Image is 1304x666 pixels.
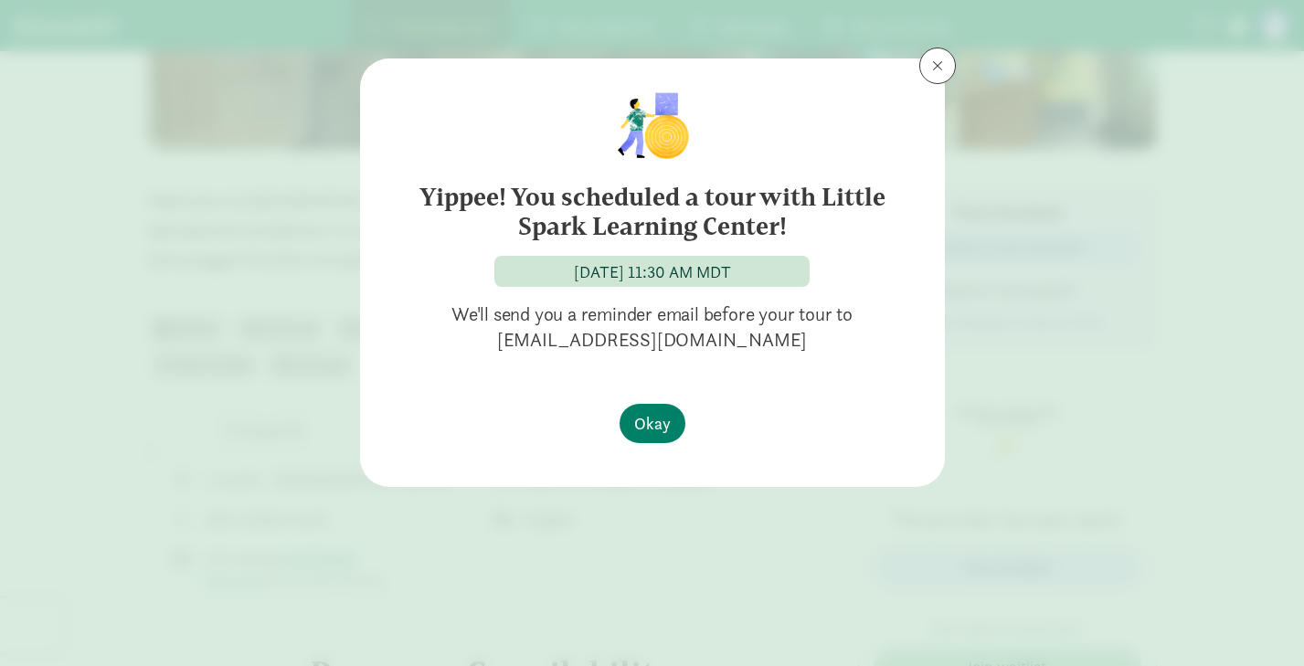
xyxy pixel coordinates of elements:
img: illustration-child1.png [606,88,697,161]
span: Okay [634,411,671,436]
button: Okay [620,404,685,443]
p: We'll send you a reminder email before your tour to [EMAIL_ADDRESS][DOMAIN_NAME] [389,301,916,353]
h6: Yippee! You scheduled a tour with Little Spark Learning Center! [397,183,908,241]
div: [DATE] 11:30 AM MDT [574,259,731,284]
